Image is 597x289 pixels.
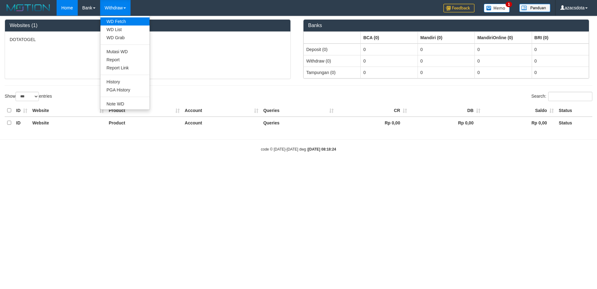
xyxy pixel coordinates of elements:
td: 0 [361,55,418,67]
th: Rp 0,00 [410,117,483,129]
th: Status [556,105,592,117]
img: Button%20Memo.svg [484,4,510,12]
td: 0 [361,67,418,78]
th: Product [106,105,182,117]
td: 0 [418,44,474,55]
th: CR [336,105,410,117]
td: 0 [361,44,418,55]
th: Queries [261,117,336,129]
img: Feedback.jpg [443,4,474,12]
th: ID [14,117,30,129]
select: Showentries [16,92,39,101]
h3: Banks [308,23,584,28]
td: 0 [418,67,474,78]
label: Show entries [5,92,52,101]
th: Account [182,117,261,129]
th: Rp 0,00 [483,117,556,129]
a: WD Grab [100,34,150,42]
td: Withdraw (0) [304,55,361,67]
span: 1 [506,2,512,7]
th: Queries [261,105,336,117]
h3: Websites (1) [10,23,286,28]
td: 0 [532,44,589,55]
label: Search: [531,92,592,101]
td: Tampungan (0) [304,67,361,78]
a: PGA History [100,86,150,94]
th: DB [410,105,483,117]
th: Saldo [483,105,556,117]
th: Group: activate to sort column ascending [532,32,589,44]
th: Rp 0,00 [336,117,410,129]
a: Mutasi WD [100,48,150,56]
th: ID [14,105,30,117]
th: Website [30,117,106,129]
strong: [DATE] 08:18:24 [308,147,336,151]
a: Report [100,56,150,64]
td: Deposit (0) [304,44,361,55]
td: 0 [418,55,474,67]
th: Group: activate to sort column ascending [475,32,532,44]
a: WD List [100,26,150,34]
a: WD Fetch [100,17,150,26]
a: Report Link [100,64,150,72]
td: 0 [475,55,532,67]
th: Group: activate to sort column ascending [361,32,418,44]
th: Group: activate to sort column ascending [418,32,474,44]
th: Status [556,117,592,129]
p: DOTATOGEL [10,36,286,43]
img: MOTION_logo.png [5,3,52,12]
th: Account [182,105,261,117]
td: 0 [532,67,589,78]
a: Note WD [100,100,150,108]
small: code © [DATE]-[DATE] dwg | [261,147,336,151]
input: Search: [548,92,592,101]
a: History [100,78,150,86]
th: Product [106,117,182,129]
td: 0 [475,67,532,78]
img: panduan.png [519,4,550,12]
td: 0 [532,55,589,67]
th: Group: activate to sort column ascending [304,32,361,44]
th: Website [30,105,106,117]
td: 0 [475,44,532,55]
